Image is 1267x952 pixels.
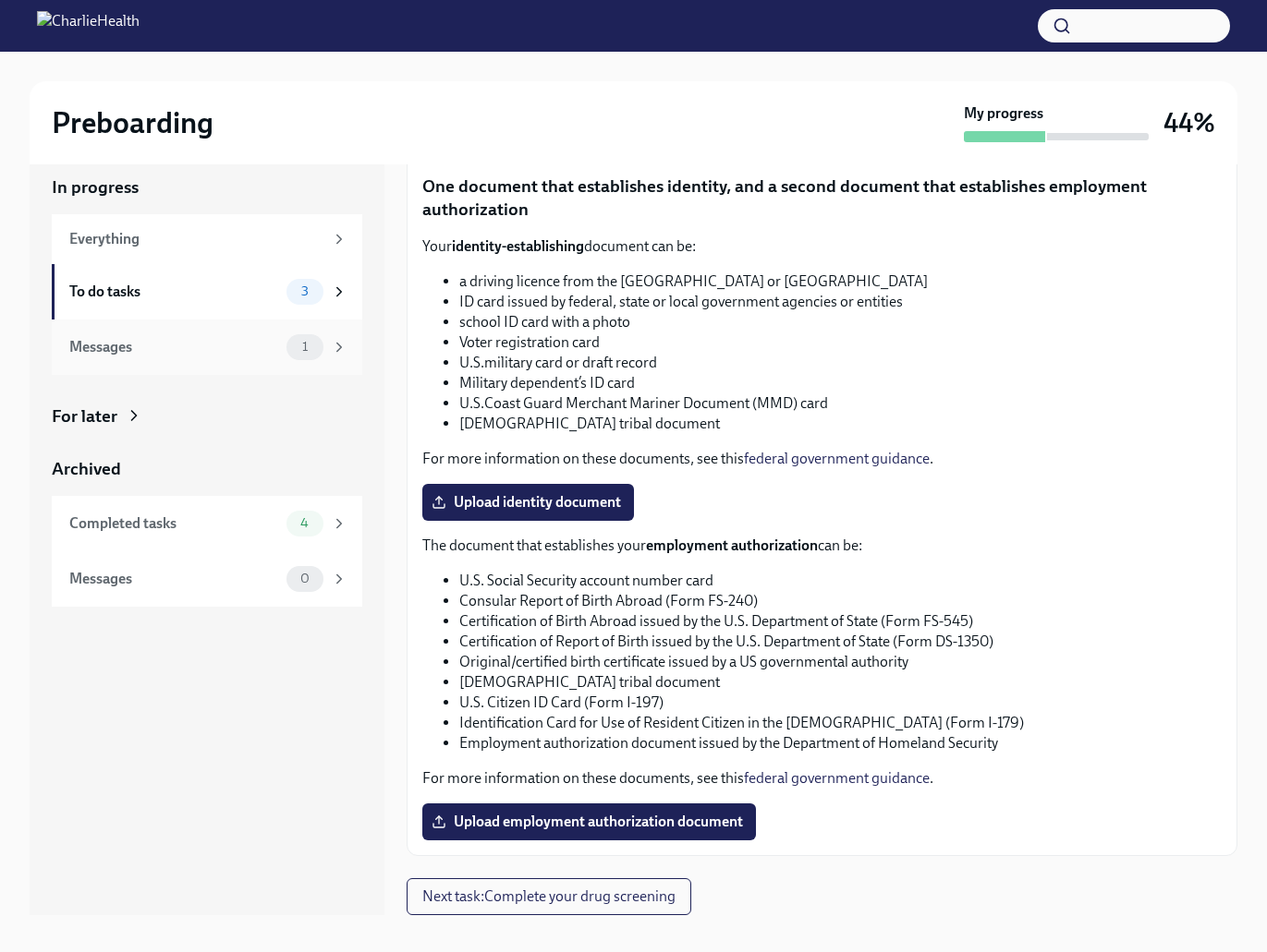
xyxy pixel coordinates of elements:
a: Completed tasks4 [52,496,362,551]
label: Upload employment authorization document [422,803,756,840]
a: Archived [52,457,362,481]
strong: identity-establishing [452,237,584,255]
h2: Preboarding [52,104,213,141]
li: [DEMOGRAPHIC_DATA] tribal document [459,414,1222,434]
li: U.S.Coast Guard Merchant Mariner Document (MMD) card [459,393,1222,414]
a: federal government guidance [744,769,930,787]
a: Messages1 [52,319,362,375]
li: U.S. Citizen ID Card (Form I-197) [459,693,1222,713]
a: federal government guidance [744,450,930,467]
p: The document that establishes your can be: [422,536,1222,556]
strong: My progress [964,103,1043,124]
li: Consular Report of Birth Abroad (Form FS-240) [459,591,1222,611]
span: 1 [291,340,319,354]
li: Employment authorization document issued by the Department of Homeland Security [459,733,1222,753]
a: In progress [52,175,362,199]
span: Next task : Complete your drug screening [422,887,676,906]
li: Voter registration card [459,332,1222,353]
div: Messages [69,337,279,357]
span: 0 [289,572,321,585]
span: Upload identity document [435,493,621,512]
span: 3 [290,284,320,298]
li: Certification of Report of Birth issued by the U.S. Department of State (Form DS-1350) [459,632,1222,652]
img: CharlieHealth [37,11,140,41]
p: One document that establishes identity, and a second document that establishes employment authori... [422,175,1222,222]
div: Everything [69,229,323,249]
p: For more information on these documents, see this . [422,449,1222,469]
li: U.S.military card or draft record [459,353,1222,373]
a: To do tasks3 [52,264,362,319]
li: ID card issued by federal, state or local government agencies or entities [459,292,1222,312]
li: Military dependent’s ID card [459,373,1222,393]
strong: employment authorization [646,536,818,554]
span: Upload employment authorization document [435,813,743,831]
li: U.S. Social Security account number card [459,571,1222,591]
p: For more information on these documents, see this . [422,768,1222,789]
li: school ID card with a photo [459,312,1222,332]
div: For later [52,404,117,428]
div: Messages [69,569,279,589]
li: Certification of Birth Abroad issued by the U.S. Department of State (Form FS-545) [459,611,1222,632]
a: Everything [52,214,362,264]
div: Completed tasks [69,513,279,534]
p: Your document can be: [422,236,1222,257]
span: 4 [289,516,320,530]
li: Identification Card for Use of Resident Citizen in the [DEMOGRAPHIC_DATA] (Form I-179) [459,713,1222,733]
label: Upload identity document [422,484,634,521]
li: a driving licence from the [GEOGRAPHIC_DATA] or [GEOGRAPHIC_DATA] [459,271,1222,292]
a: For later [52,404,362,428]
div: To do tasks [69,282,279,302]
button: Next task:Complete your drug screening [407,878,691,915]
li: Original/certified birth certificate issued by a US governmental authority [459,652,1222,672]
h3: 44% [1163,106,1215,139]
li: [DEMOGRAPHIC_DATA] tribal document [459,672,1222,693]
a: Messages0 [52,551,362,607]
